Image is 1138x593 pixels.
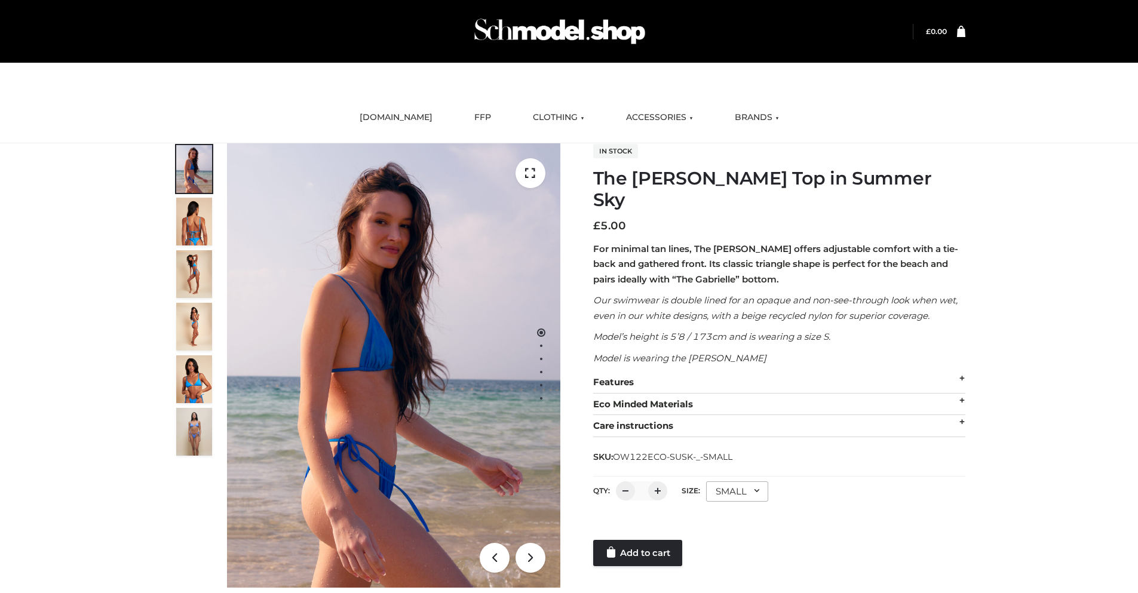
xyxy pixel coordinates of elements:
[593,219,600,232] span: £
[176,303,212,351] img: 3.Alex-top_CN-1-1-2.jpg
[593,450,734,464] span: SKU:
[593,243,958,285] strong: For minimal tan lines, The [PERSON_NAME] offers adjustable comfort with a tie-back and gathered f...
[593,294,958,321] em: Our swimwear is double lined for an opaque and non-see-through look when wet, even in our white d...
[593,144,638,158] span: In stock
[926,27,947,36] bdi: 0.00
[593,168,965,211] h1: The [PERSON_NAME] Top in Summer Sky
[682,486,700,495] label: Size:
[926,27,931,36] span: £
[593,352,766,364] em: Model is wearing the [PERSON_NAME]
[176,250,212,298] img: 4.Alex-top_CN-1-1-2.jpg
[706,481,768,502] div: SMALL
[593,394,965,416] div: Eco Minded Materials
[593,219,626,232] bdi: 5.00
[351,105,441,131] a: [DOMAIN_NAME]
[617,105,702,131] a: ACCESSORIES
[470,8,649,55] img: Schmodel Admin 964
[176,198,212,245] img: 5.Alex-top_CN-1-1_1-1.jpg
[176,408,212,456] img: SSVC.jpg
[593,331,830,342] em: Model’s height is 5’8 / 173cm and is wearing a size S.
[593,540,682,566] a: Add to cart
[593,486,610,495] label: QTY:
[524,105,593,131] a: CLOTHING
[227,143,560,588] img: 1.Alex-top_SS-1_4464b1e7-c2c9-4e4b-a62c-58381cd673c0 (1)
[613,451,732,462] span: OW122ECO-SUSK-_-SMALL
[593,371,965,394] div: Features
[176,355,212,403] img: 2.Alex-top_CN-1-1-2.jpg
[176,145,212,193] img: 1.Alex-top_SS-1_4464b1e7-c2c9-4e4b-a62c-58381cd673c0-1.jpg
[593,415,965,437] div: Care instructions
[465,105,500,131] a: FFP
[926,27,947,36] a: £0.00
[726,105,788,131] a: BRANDS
